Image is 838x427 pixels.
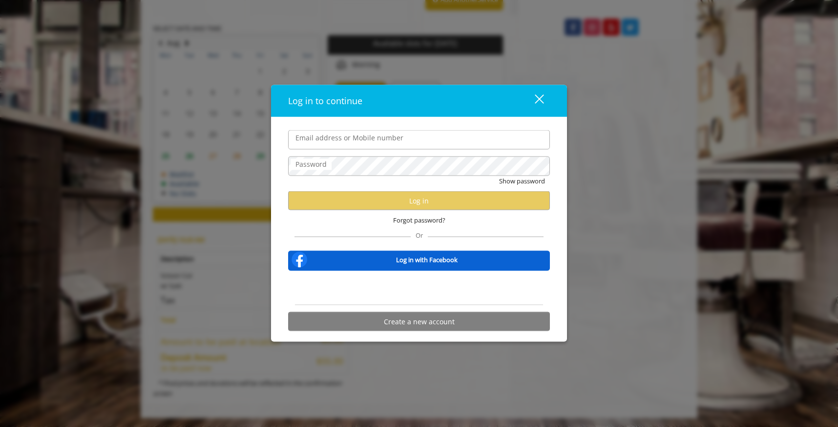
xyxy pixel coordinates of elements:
iframe: To enrich screen reader interactions, please activate Accessibility in Grammarly extension settings [365,277,473,299]
input: Password [288,157,550,176]
input: Email address or Mobile number [288,130,550,150]
b: Log in with Facebook [396,254,458,265]
label: Email address or Mobile number [291,133,408,143]
button: close dialog [517,91,550,111]
span: Log in to continue [288,95,362,107]
span: Or [411,231,428,240]
span: Forgot password? [393,215,445,225]
img: facebook-logo [290,250,309,270]
button: Create a new account [288,312,550,331]
button: Show password [499,176,545,186]
button: Log in [288,191,550,210]
label: Password [291,159,332,170]
div: close dialog [524,93,543,108]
